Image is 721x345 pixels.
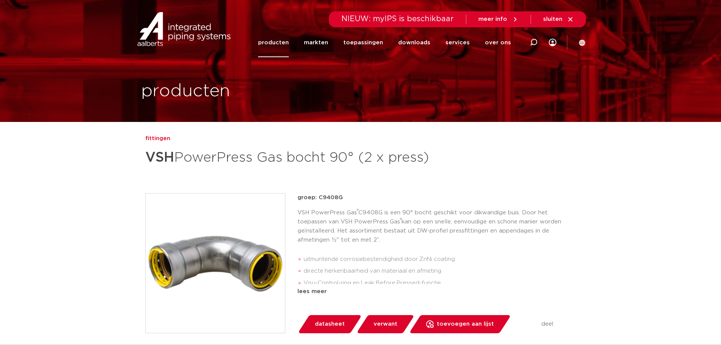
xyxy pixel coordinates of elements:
[478,16,507,22] span: meer info
[315,318,345,330] span: datasheet
[537,320,550,329] span: deel:
[297,315,362,333] a: datasheet
[145,134,170,143] a: fittingen
[146,194,285,333] img: Product Image for VSH PowerPress Gas bocht 90° (2 x press)
[357,209,358,213] sup: ®
[398,28,430,57] a: downloads
[341,15,454,23] span: NIEUW: myIPS is beschikbaar
[343,28,383,57] a: toepassingen
[297,287,576,296] div: lees meer
[258,28,511,57] nav: Menu
[543,16,562,22] span: sluiten
[304,277,576,289] li: Visu-Control-ring en Leak Before Pressed-functie
[400,218,402,222] sup: ®
[304,28,328,57] a: markten
[478,16,519,23] a: meer info
[304,253,576,265] li: uitmuntende corrosiebestendigheid door ZnNi coating
[485,28,511,57] a: over ons
[356,315,414,333] a: verwant
[141,79,230,103] h1: producten
[304,265,576,277] li: directe herkenbaarheid van materiaal en afmeting
[145,151,174,164] strong: VSH
[297,208,576,245] p: VSH PowerPress Gas C9408G is een 90° bocht geschikt voor dikwandige buis. Door het toepassen van ...
[543,16,574,23] a: sluiten
[258,28,289,57] a: producten
[297,193,576,202] p: groep: C9408G
[145,146,430,169] h1: PowerPress Gas bocht 90° (2 x press)
[374,318,397,330] span: verwant
[445,28,470,57] a: services
[437,318,494,330] span: toevoegen aan lijst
